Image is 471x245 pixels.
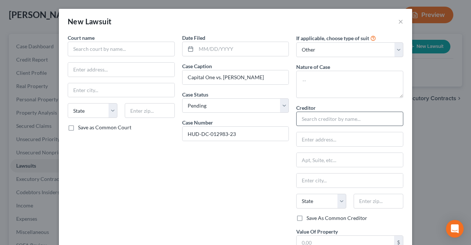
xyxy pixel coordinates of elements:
span: Creditor [296,105,316,111]
label: Case Caption [182,62,212,70]
input: Enter zip... [354,194,403,209]
input: -- [183,70,289,84]
label: Date Filed [182,34,205,42]
label: Nature of Case [296,63,330,71]
span: Court name [68,35,95,41]
label: Case Number [182,119,213,126]
input: Search creditor by name... [296,112,403,126]
input: Enter address... [68,63,174,77]
label: Save As Common Creditor [307,214,367,222]
div: Open Intercom Messenger [446,220,464,238]
input: Enter zip... [125,103,174,118]
span: Lawsuit [85,17,112,26]
input: Apt, Suite, etc... [297,153,403,167]
input: Enter address... [297,132,403,146]
input: # [183,127,289,141]
input: Search court by name... [68,42,175,56]
input: Enter city... [68,83,174,97]
span: New [68,17,84,26]
input: Enter city... [297,174,403,188]
input: MM/DD/YYYY [196,42,289,56]
label: If applicable, choose type of suit [296,34,369,42]
label: Value Of Property [296,228,338,235]
label: Save as Common Court [78,124,131,131]
button: × [398,17,403,26]
span: Case Status [182,91,208,98]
